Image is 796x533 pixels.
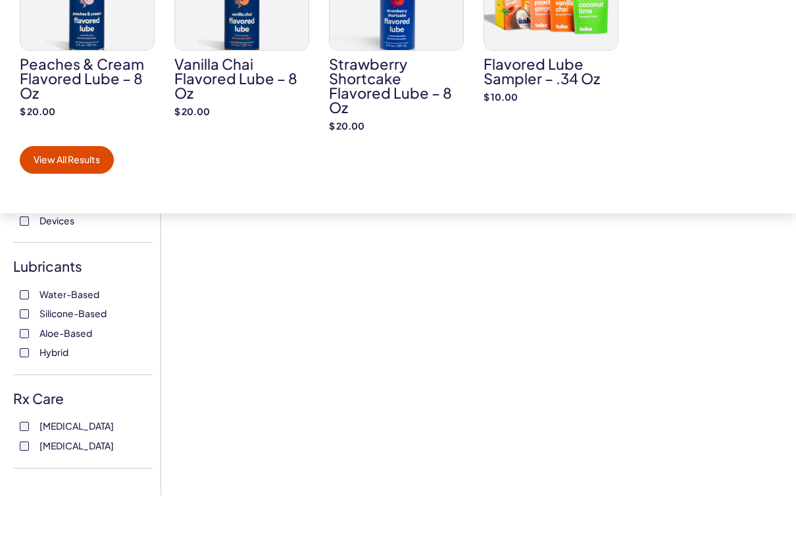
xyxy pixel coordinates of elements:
[329,57,464,114] h3: Strawberry Shortcake Flavored Lube – 8 oz
[484,57,618,86] h3: Flavored Lube Sampler – .34 oz
[20,442,29,451] input: [MEDICAL_DATA]
[20,329,29,338] input: Aloe-Based
[20,57,155,100] h3: Peaches & Cream Flavored Lube – 8 oz
[39,286,99,303] span: Water-Based
[20,216,29,226] input: Devices
[174,57,309,100] h3: Vanilla Chai Flavored Lube – 8 oz
[20,105,155,118] strong: $ 20.00
[39,212,74,229] span: Devices
[39,324,92,342] span: Aloe-Based
[174,105,309,118] strong: $ 20.00
[39,417,114,434] span: [MEDICAL_DATA]
[39,343,68,361] span: Hybrid
[20,309,29,318] input: Silicone-Based
[484,91,618,104] strong: $ 10.00
[20,290,29,299] input: Water-Based
[20,348,29,357] input: Hybrid
[39,305,107,322] span: Silicone-Based
[329,120,464,133] strong: $ 20.00
[20,422,29,431] input: [MEDICAL_DATA]
[20,146,114,174] a: View All Results
[39,437,114,454] span: [MEDICAL_DATA]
